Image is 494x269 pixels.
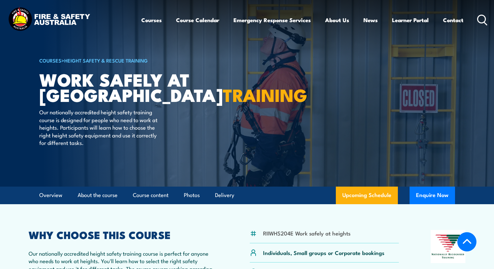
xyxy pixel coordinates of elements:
a: Course content [133,187,169,204]
button: Enquire Now [410,187,455,204]
a: Contact [443,11,463,29]
a: Course Calendar [176,11,219,29]
a: COURSES [39,57,61,64]
p: Individuals, Small groups or Corporate bookings [263,249,385,256]
p: Our nationally accredited height safety training course is designed for people who need to work a... [39,108,158,146]
a: Height Safety & Rescue Training [64,57,148,64]
a: Emergency Response Services [234,11,311,29]
strong: TRAINING [223,81,307,108]
a: About the course [78,187,118,204]
a: Learner Portal [392,11,429,29]
li: RIIWHS204E Work safely at heights [263,229,350,237]
a: Courses [141,11,162,29]
h1: Work Safely at [GEOGRAPHIC_DATA] [39,72,200,102]
a: News [363,11,378,29]
h6: > [39,56,200,64]
a: About Us [325,11,349,29]
a: Photos [184,187,200,204]
a: Overview [39,187,62,204]
a: Delivery [215,187,234,204]
img: Nationally Recognised Training logo. [431,230,466,263]
h2: WHY CHOOSE THIS COURSE [29,230,218,239]
a: Upcoming Schedule [336,187,398,204]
